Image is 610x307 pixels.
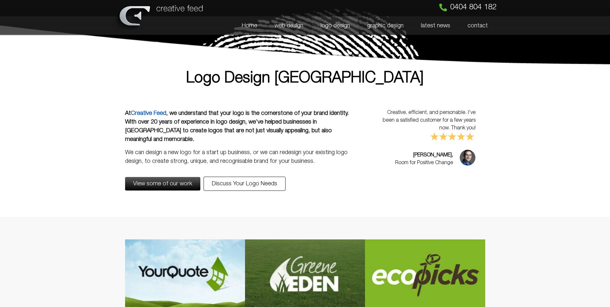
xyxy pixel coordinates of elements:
[459,16,496,35] a: contact
[372,102,482,198] div: 1 / 4
[125,71,485,86] h1: Logo Design [GEOGRAPHIC_DATA]
[460,150,476,166] img: Len King,
[450,4,496,11] span: 0404 804 182
[208,16,496,35] nav: Menu
[395,151,453,159] span: [PERSON_NAME],
[125,111,349,142] strong: At , we understand that your logo is the cornerstone of your brand identity. With over 20 years o...
[204,177,286,191] a: Discuss Your Logo Needs
[233,16,266,35] a: Home
[133,181,192,187] span: View some of our work
[378,109,476,142] div: Creative, efficient, and personable. I've been a satisfied customer for a few years now. Thank you!
[395,159,453,167] span: Room for Positive Change
[212,181,277,187] span: Discuss Your Logo Needs
[372,102,482,198] div: Slides
[266,16,312,35] a: web design
[312,16,359,35] a: logo design
[359,16,412,35] a: graphic design
[412,16,459,35] a: latest news
[125,177,200,191] a: View some of our work
[125,148,350,166] p: We can design a new logo for a start up business, or we can redesign your existing logo design, t...
[439,4,496,11] a: 0404 804 182
[131,111,166,116] a: Creative Feed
